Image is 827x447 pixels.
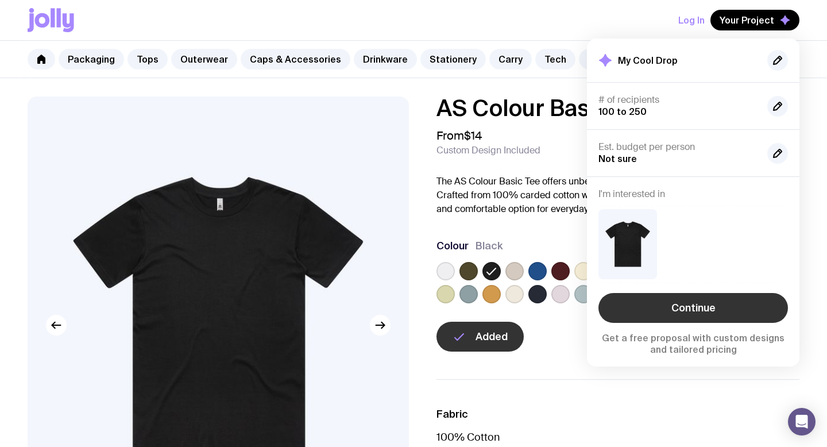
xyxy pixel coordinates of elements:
span: Added [476,330,508,344]
span: $14 [464,128,482,143]
span: Not sure [598,153,637,164]
button: Added [436,322,524,352]
a: Continue [598,293,788,323]
p: The AS Colour Basic Tee offers unbeatable value without compromising on quality. Crafted from 100... [436,175,799,216]
h2: My Cool Drop [618,55,678,66]
h4: I'm interested in [598,188,788,200]
a: Caps & Accessories [241,49,350,70]
span: Custom Design Included [436,145,540,156]
a: Tops [127,49,168,70]
span: Your Project [720,14,774,26]
h3: Fabric [436,407,799,421]
h1: AS Colour Basic Tee [436,97,799,120]
a: Packaging [59,49,124,70]
span: Black [476,239,503,253]
h4: Est. budget per person [598,141,758,153]
div: Open Intercom Messenger [788,408,816,436]
a: Stationery [420,49,486,70]
span: 100 to 250 [598,106,647,117]
h4: # of recipients [598,94,758,106]
button: Your Project [710,10,799,30]
span: From [436,129,482,142]
button: Log In [678,10,705,30]
h3: Colour [436,239,469,253]
p: 100% Cotton [436,430,799,444]
p: Get a free proposal with custom designs and tailored pricing [598,332,788,355]
a: Home & Leisure [579,49,668,70]
a: Tech [535,49,575,70]
a: Drinkware [354,49,417,70]
a: Outerwear [171,49,237,70]
a: Carry [489,49,532,70]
